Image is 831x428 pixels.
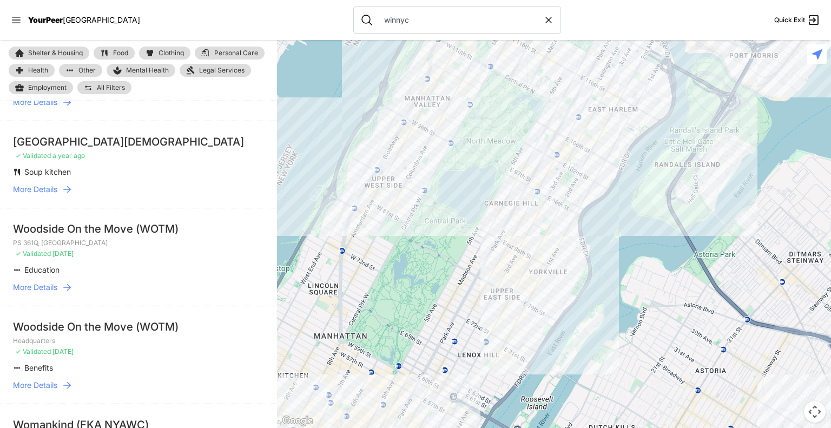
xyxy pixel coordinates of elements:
span: Health [28,67,48,74]
a: Food [94,47,135,60]
span: [DATE] [52,249,74,258]
button: Map camera controls [804,401,826,423]
span: a year ago [52,152,85,160]
span: Clothing [159,50,184,56]
a: Personal Care [195,47,265,60]
span: Personal Care [214,50,258,56]
a: Open this area in Google Maps (opens a new window) [280,414,315,428]
span: Benefits [24,363,53,372]
a: YourPeer[GEOGRAPHIC_DATA] [28,17,140,23]
span: More Details [13,380,57,391]
span: [GEOGRAPHIC_DATA] [63,15,140,24]
p: Headquarters [13,337,264,345]
span: YourPeer [28,15,63,24]
span: More Details [13,282,57,293]
span: [DATE] [52,347,74,355]
a: Other [59,64,102,77]
div: Woodside On the Move (WOTM) [13,221,264,236]
a: Employment [9,81,73,94]
span: Food [113,50,128,56]
a: Legal Services [180,64,251,77]
span: Legal Services [199,66,245,75]
a: Shelter & Housing [9,47,89,60]
span: Quick Exit [774,16,805,24]
span: More Details [13,97,57,108]
span: More Details [13,184,57,195]
a: Quick Exit [774,14,820,27]
a: More Details [13,184,264,195]
a: Mental Health [107,64,175,77]
span: Shelter & Housing [28,50,83,56]
img: Google [280,414,315,428]
span: ✓ Validated [15,249,51,258]
span: ✓ Validated [15,152,51,160]
a: More Details [13,380,264,391]
span: Soup kitchen [24,167,71,176]
span: ✓ Validated [15,347,51,355]
span: Other [78,67,96,74]
a: Clothing [139,47,190,60]
div: Woodside On the Move (WOTM) [13,319,264,334]
a: All Filters [77,81,131,94]
input: Search [378,15,543,25]
a: More Details [13,97,264,108]
a: More Details [13,282,264,293]
span: Mental Health [126,66,169,75]
span: All Filters [97,84,125,91]
a: Health [9,64,55,77]
p: PS 361Q, [GEOGRAPHIC_DATA] [13,239,264,247]
div: [GEOGRAPHIC_DATA][DEMOGRAPHIC_DATA] [13,134,264,149]
span: Education [24,265,60,274]
span: Employment [28,83,67,92]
